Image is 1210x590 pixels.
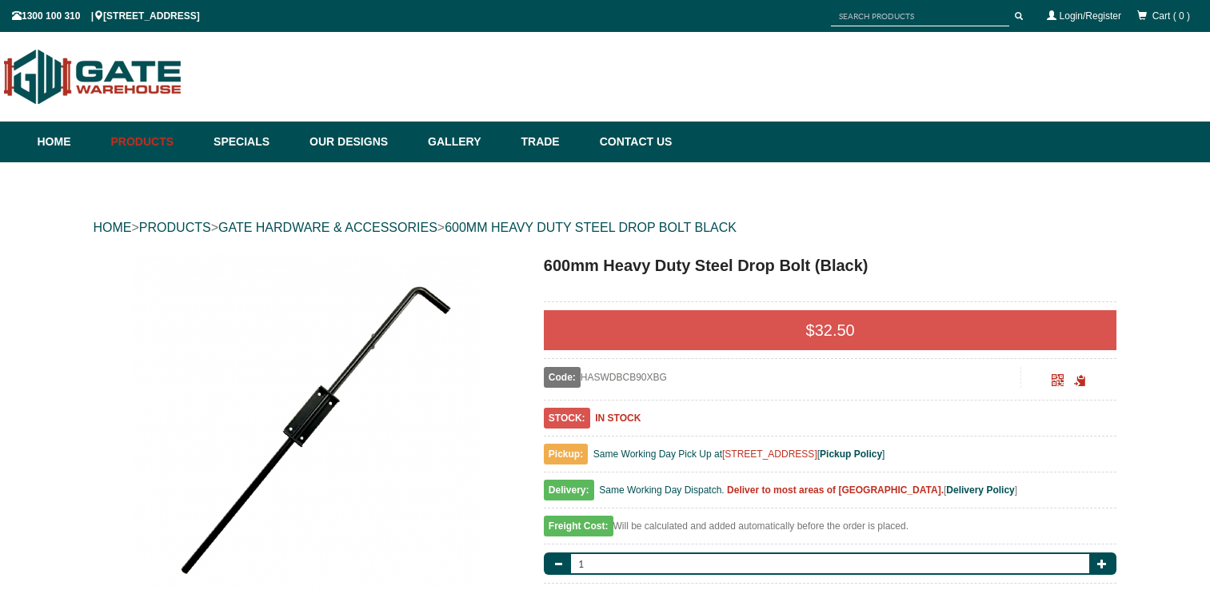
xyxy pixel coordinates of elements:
a: Home [38,122,103,162]
div: [ ] [544,480,1117,508]
input: SEARCH PRODUCTS [831,6,1009,26]
span: Pickup: [544,444,588,464]
span: Delivery: [544,480,594,500]
div: $ [544,310,1117,350]
span: 32.50 [815,321,855,339]
a: [STREET_ADDRESS] [722,448,817,460]
a: GATE HARDWARE & ACCESSORIES [218,221,437,234]
span: Click to copy the URL [1074,375,1086,387]
a: PRODUCTS [139,221,211,234]
span: Same Working Day Dispatch. [599,484,725,496]
span: Freight Cost: [544,516,613,536]
b: IN STOCK [595,413,641,424]
div: Will be calculated and added automatically before the order is placed. [544,516,1117,544]
a: Gallery [420,122,513,162]
div: HASWDBCB90XBG [544,367,1021,388]
span: STOCK: [544,408,590,429]
b: Deliver to most areas of [GEOGRAPHIC_DATA]. [727,484,944,496]
a: Contact Us [592,122,673,162]
span: Cart ( 0 ) [1152,10,1190,22]
a: HOME [94,221,132,234]
a: Delivery Policy [946,484,1014,496]
a: 600MM HEAVY DUTY STEEL DROP BOLT BLACK [445,221,737,234]
h1: 600mm Heavy Duty Steel Drop Bolt (Black) [544,253,1117,277]
span: 1300 100 310 | [STREET_ADDRESS] [12,10,200,22]
span: Code: [544,367,581,388]
span: Same Working Day Pick Up at [ ] [593,448,885,460]
a: Pickup Policy [820,448,882,460]
a: Our Designs [302,122,420,162]
a: Specials [206,122,302,162]
a: Products [103,122,206,162]
div: > > > [94,202,1117,253]
a: Trade [513,122,591,162]
a: Login/Register [1060,10,1121,22]
a: Click to enlarge and scan to share. [1052,377,1064,388]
